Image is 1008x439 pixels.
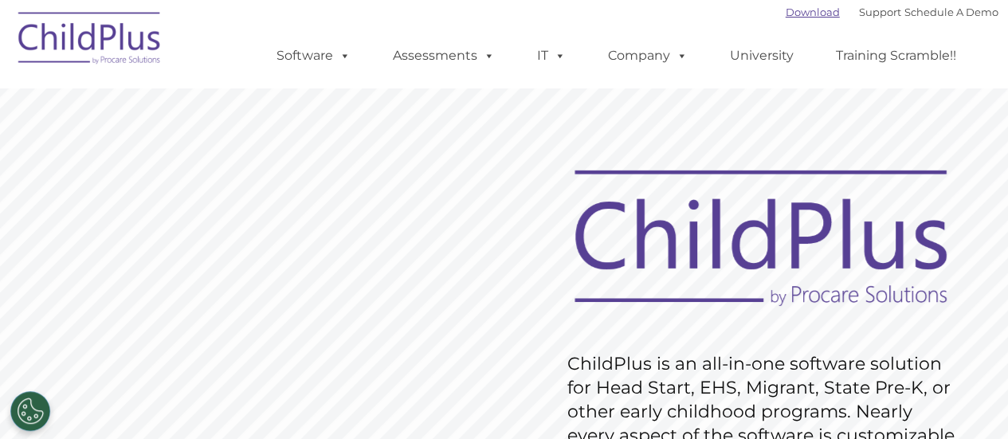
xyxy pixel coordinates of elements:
a: Schedule A Demo [904,6,998,18]
a: Training Scramble!! [820,40,972,72]
a: Support [859,6,901,18]
a: Download [786,6,840,18]
a: Company [592,40,704,72]
button: Cookies Settings [10,391,50,431]
a: Software [261,40,367,72]
img: ChildPlus by Procare Solutions [10,1,170,80]
a: Assessments [377,40,511,72]
a: IT [521,40,582,72]
a: University [714,40,810,72]
font: | [786,6,998,18]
